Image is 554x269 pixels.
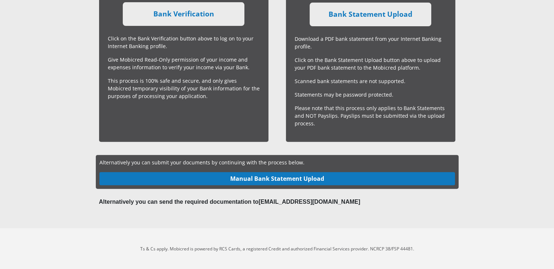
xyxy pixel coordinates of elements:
[310,3,431,26] a: Bank Statement Upload
[99,172,455,185] a: Manual Bank Statement Upload
[99,199,360,205] b: Alternatively you can send the required documentation to [EMAIL_ADDRESS][DOMAIN_NAME]
[295,56,447,71] p: Click on the Bank Statement Upload button above to upload your PDF bank statement to the Mobicred...
[99,159,455,166] p: Alternatively you can submit your documents by continuing with the process below.
[295,104,447,127] p: Please note that this process only applies to Bank Statements and NOT Payslips. Payslips must be ...
[108,35,260,50] p: Click on the Bank Verification button above to log on to your Internet Banking profile.
[108,56,260,71] p: Give Mobicred Read-Only permission of your income and expenses information to verify your income ...
[295,77,447,85] p: Scanned bank statements are not supported.
[108,77,260,100] p: This process is 100% safe and secure, and only gives Mobicred temporary visibility of your Bank i...
[295,35,447,50] p: Download a PDF bank statement from your Internet Banking profile.
[295,91,447,98] p: Statements may be password protected.
[75,246,479,252] p: Ts & Cs apply. Mobicred is powered by RCS Cards, a registered Credit and authorized Financial Ser...
[123,2,244,26] a: Bank Verification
